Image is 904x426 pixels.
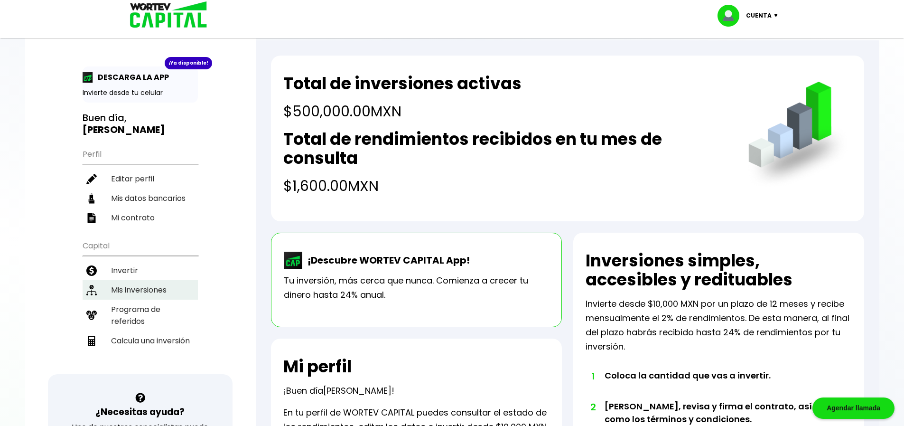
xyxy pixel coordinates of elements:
[590,369,595,383] span: 1
[83,189,198,208] a: Mis datos bancarios
[95,405,185,419] h3: ¿Necesitas ayuda?
[283,175,729,197] h4: $1,600.00 MXN
[284,252,303,269] img: wortev-capital-app-icon
[83,280,198,300] a: Mis inversiones
[284,274,549,302] p: Tu inversión, más cerca que nunca. Comienza a crecer tu dinero hasta 24% anual.
[86,336,97,346] img: calculadora-icon.17d418c4.svg
[83,261,198,280] a: Invertir
[83,300,198,331] a: Programa de referidos
[86,285,97,295] img: inversiones-icon.6695dc30.svg
[86,310,97,321] img: recomiendanos-icon.9b8e9327.svg
[283,384,394,398] p: ¡Buen día !
[83,72,93,83] img: app-icon
[86,174,97,184] img: editar-icon.952d3147.svg
[165,57,212,69] div: ¡Ya disponible!
[746,9,772,23] p: Cuenta
[93,71,169,83] p: DESCARGA LA APP
[83,235,198,374] ul: Capital
[86,213,97,223] img: contrato-icon.f2db500c.svg
[283,74,522,93] h2: Total de inversiones activas
[718,5,746,27] img: profile-image
[83,208,198,227] a: Mi contrato
[303,253,470,267] p: ¡Descubre WORTEV CAPITAL App!
[323,385,391,397] span: [PERSON_NAME]
[83,88,198,98] p: Invierte desde tu celular
[83,169,198,189] a: Editar perfil
[83,143,198,227] ul: Perfil
[744,82,852,189] img: grafica.516fef24.png
[86,265,97,276] img: invertir-icon.b3b967d7.svg
[83,331,198,350] a: Calcula una inversión
[86,193,97,204] img: datos-icon.10cf9172.svg
[772,14,784,17] img: icon-down
[283,101,522,122] h4: $500,000.00 MXN
[812,398,895,419] div: Agendar llamada
[283,130,729,168] h2: Total de rendimientos recibidos en tu mes de consulta
[83,112,198,136] h3: Buen día,
[83,123,165,136] b: [PERSON_NAME]
[586,251,852,289] h2: Inversiones simples, accesibles y redituables
[586,297,852,354] p: Invierte desde $10,000 MXN por un plazo de 12 meses y recibe mensualmente el 2% de rendimientos. ...
[590,400,595,414] span: 2
[283,357,352,376] h2: Mi perfil
[605,369,825,400] li: Coloca la cantidad que vas a invertir.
